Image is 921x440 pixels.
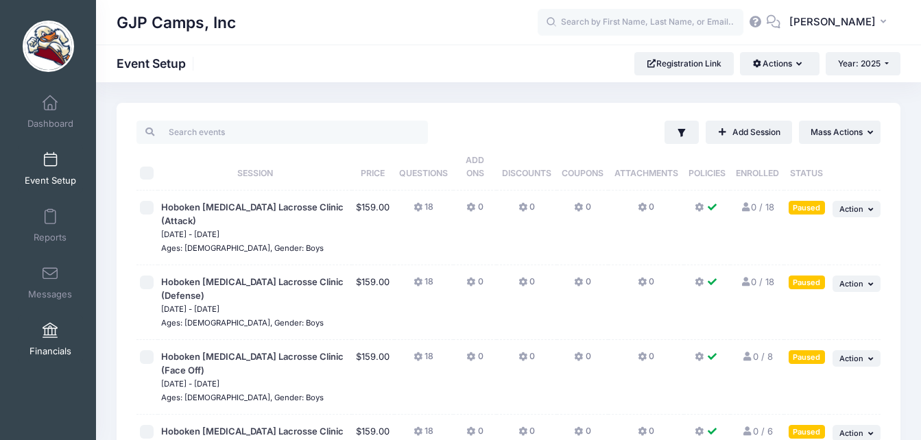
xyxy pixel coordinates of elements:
button: Mass Actions [799,121,881,144]
th: Policies [684,144,731,191]
small: Ages: [DEMOGRAPHIC_DATA], Gender: Boys [161,318,324,328]
button: 18 [414,276,433,295]
div: Paused [789,201,825,214]
a: Reports [18,201,83,249]
button: [PERSON_NAME] [780,7,900,38]
button: Action [833,350,881,367]
span: [PERSON_NAME] [789,14,876,29]
a: 0 / 6 [742,426,773,437]
span: Action [839,428,863,438]
button: 0 [638,350,654,370]
span: Policies [689,168,726,178]
button: 0 [518,276,535,295]
button: 0 [466,350,483,370]
input: Search events [136,121,428,144]
button: Actions [740,52,819,75]
small: [DATE] - [DATE] [161,230,219,239]
img: GJP Camps, Inc [23,21,74,72]
button: 18 [414,350,433,370]
h1: GJP Camps, Inc [117,7,236,38]
span: Action [839,279,863,289]
button: 0 [466,276,483,295]
button: 0 [574,201,590,221]
button: 0 [574,350,590,370]
td: $159.00 [352,265,394,340]
button: 0 [638,201,654,221]
span: Action [839,204,863,214]
span: Event Setup [25,175,76,186]
th: Add Ons [453,144,497,191]
span: Discounts [502,168,551,178]
th: Status [784,144,829,191]
a: 0 / 8 [742,351,773,362]
span: Hoboken [MEDICAL_DATA] Lacrosse Clinic (Defense) [161,276,344,301]
span: Attachments [614,168,678,178]
a: Dashboard [18,88,83,136]
small: Ages: [DEMOGRAPHIC_DATA], Gender: Boys [161,243,324,253]
button: 0 [638,276,654,295]
span: Hoboken [MEDICAL_DATA] Lacrosse Clinic (Attack) [161,201,344,226]
span: Year: 2025 [838,58,881,69]
span: Mass Actions [811,127,863,137]
a: 0 / 18 [740,276,774,287]
span: Hoboken [MEDICAL_DATA] Lacrosse Clinic (Face Off) [161,351,344,376]
div: Paused [789,350,825,363]
button: Action [833,276,881,292]
th: Session [158,144,352,191]
button: 0 [518,350,535,370]
span: Add Ons [466,155,484,178]
th: Enrolled [730,144,784,191]
div: Paused [789,276,825,289]
button: 0 [518,201,535,221]
button: 18 [414,201,433,221]
a: Financials [18,315,83,363]
a: 0 / 18 [740,201,774,212]
h1: Event Setup [117,56,198,71]
th: Coupons [557,144,609,191]
span: Financials [29,345,71,357]
small: [DATE] - [DATE] [161,379,219,389]
span: Reports [34,232,67,243]
div: Paused [789,425,825,438]
button: 0 [574,276,590,295]
a: Add Session [706,121,792,144]
th: Price [352,144,394,191]
span: Coupons [562,168,603,178]
input: Search by First Name, Last Name, or Email... [538,9,743,36]
a: Event Setup [18,145,83,193]
th: Questions [394,144,453,191]
small: Ages: [DEMOGRAPHIC_DATA], Gender: Boys [161,393,324,402]
td: $159.00 [352,340,394,415]
td: $159.00 [352,191,394,265]
a: Registration Link [634,52,734,75]
small: [DATE] - [DATE] [161,304,219,314]
button: Year: 2025 [826,52,900,75]
a: Messages [18,258,83,306]
span: Dashboard [27,118,73,130]
span: Questions [399,168,448,178]
button: 0 [466,201,483,221]
span: Messages [28,289,72,300]
th: Attachments [608,144,683,191]
button: Action [833,201,881,217]
th: Discounts [497,144,556,191]
span: Action [839,354,863,363]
